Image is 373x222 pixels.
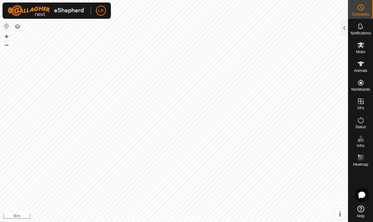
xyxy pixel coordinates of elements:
[355,125,366,129] span: Status
[351,31,371,35] span: Notifications
[335,209,345,219] button: i
[149,214,173,219] a: Privacy Policy
[348,203,373,220] a: Help
[357,144,364,148] span: Infra
[354,69,367,73] span: Animals
[353,163,368,166] span: Heatmap
[3,41,10,48] button: –
[14,23,21,30] button: Map Layers
[3,33,10,40] button: +
[357,106,364,110] span: VPs
[3,23,10,30] button: Reset Map
[7,5,86,16] img: Gallagher Logo
[339,210,341,218] span: i
[98,8,104,14] span: LR
[351,88,370,91] span: Neckbands
[352,13,369,16] span: Schedules
[357,214,365,218] span: Help
[180,214,199,219] a: Contact Us
[356,50,365,54] span: Mobs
